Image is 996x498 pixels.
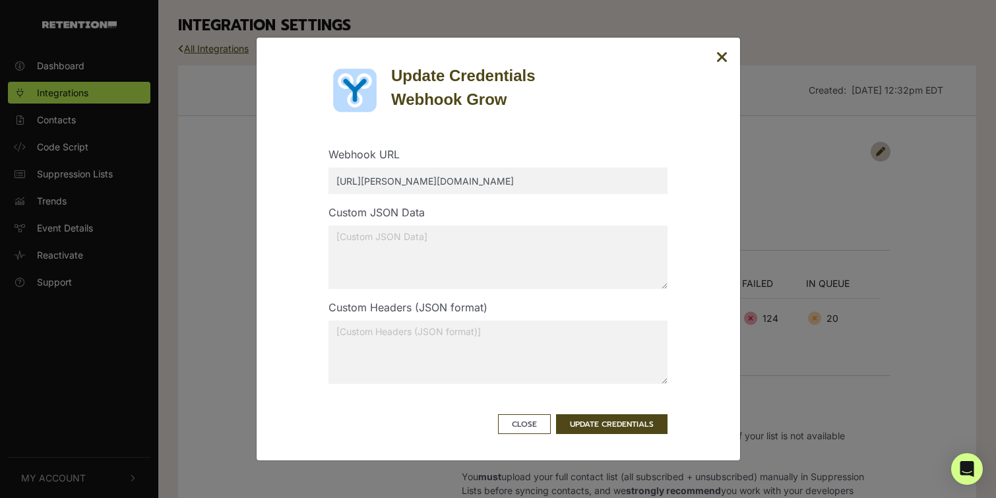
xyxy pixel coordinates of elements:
[951,453,983,485] div: Open Intercom Messenger
[328,299,487,315] label: Custom Headers (JSON format)
[391,64,668,111] div: Update Credentials
[328,168,668,194] input: [Webhook URL]
[328,64,381,117] img: Webhook Grow
[328,204,425,220] label: Custom JSON Data
[391,90,507,108] strong: Webhook Grow
[716,49,728,66] button: Close
[498,414,551,434] button: Close
[328,146,400,162] label: Webhook URL
[556,414,668,434] button: UPDATE CREDENTIALS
